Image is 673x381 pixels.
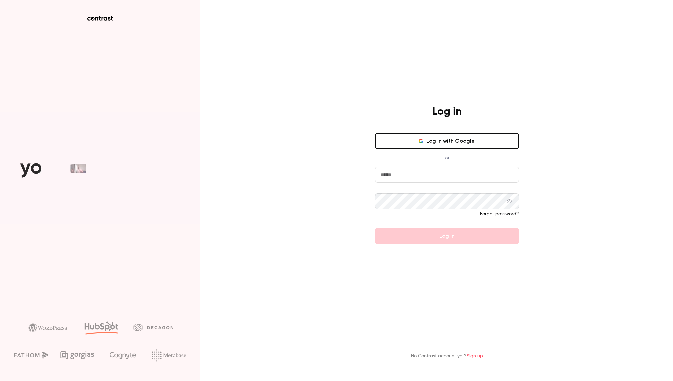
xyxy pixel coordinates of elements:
[375,133,519,149] button: Log in with Google
[133,324,173,331] img: decagon
[411,353,483,360] p: No Contrast account yet?
[480,212,519,216] a: Forgot password?
[467,354,483,358] a: Sign up
[432,105,462,118] h4: Log in
[442,154,453,161] span: or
